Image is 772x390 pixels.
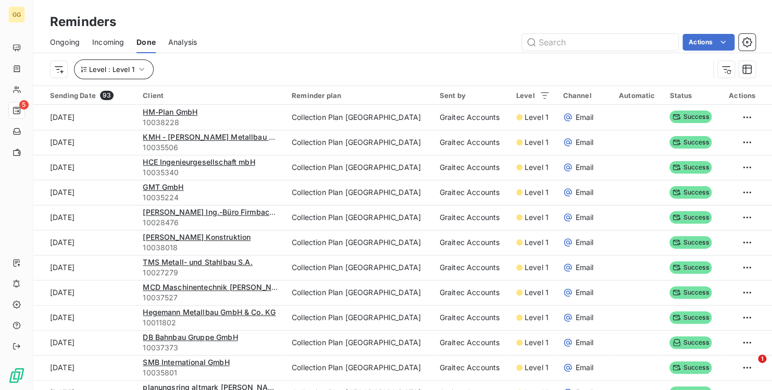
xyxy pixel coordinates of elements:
span: Level 1 [525,237,549,248]
span: Level : Level 1 [89,65,134,74]
span: Analysis [168,37,197,47]
div: GG [8,6,25,23]
span: [PERSON_NAME] Konstruktion [143,233,251,241]
td: Graitec Accounts [433,180,510,205]
span: 5 [19,100,29,109]
td: [DATE] [33,155,136,180]
span: Level 1 [525,187,549,198]
td: Graitec Accounts [433,280,510,305]
span: Email [575,287,593,298]
span: Hegemann Metallbau GmbH & Co. KG [143,308,276,316]
td: Collection Plan [GEOGRAPHIC_DATA] [285,255,433,280]
td: Collection Plan [GEOGRAPHIC_DATA] [285,130,433,155]
td: Collection Plan [GEOGRAPHIC_DATA] [285,205,433,230]
td: Graitec Accounts [433,230,510,255]
span: Success [669,211,712,224]
span: Email [575,312,593,323]
span: Incoming [92,37,124,47]
span: Email [575,337,593,348]
span: 10038228 [143,117,279,128]
span: Success [669,161,712,174]
td: [DATE] [33,205,136,230]
td: [DATE] [33,305,136,330]
span: Level 1 [525,312,549,323]
span: GMT GmbH [143,182,183,191]
span: Level 1 [525,137,549,148]
button: Level : Level 1 [74,59,154,79]
td: [DATE] [33,355,136,380]
span: Success [669,136,712,149]
span: [PERSON_NAME] Ing.-Büro Firmbach GbR [143,208,290,216]
td: Graitec Accounts [433,330,510,355]
a: 5 [8,102,24,119]
span: 1 [758,355,766,363]
span: Level 1 [525,162,549,173]
span: KMH - [PERSON_NAME] Metallbau GmbH [143,132,290,141]
div: Sending Date [50,91,130,100]
span: 10037527 [143,292,279,303]
span: Email [575,112,593,123]
span: TMS Metall- und Stahlbau S.A. [143,258,252,266]
td: Collection Plan [GEOGRAPHIC_DATA] [285,330,433,355]
span: Level 1 [525,112,549,123]
span: Level 1 [525,212,549,223]
span: Email [575,362,593,373]
td: [DATE] [33,280,136,305]
div: Status [669,91,714,100]
span: SMB International GmbH [143,358,229,367]
td: Graitec Accounts [433,155,510,180]
td: [DATE] [33,330,136,355]
div: Actions [727,91,755,100]
div: Sent by [440,91,504,100]
span: Success [669,186,712,199]
div: Channel [563,91,606,100]
td: Collection Plan [GEOGRAPHIC_DATA] [285,305,433,330]
td: [DATE] [33,255,136,280]
img: Logo LeanPay [8,367,25,384]
span: Email [575,262,593,273]
h3: Reminders [50,13,116,31]
span: Email [575,137,593,148]
span: Client [143,91,164,100]
span: 10027279 [143,267,279,278]
span: Success [669,111,712,123]
td: [DATE] [33,230,136,255]
span: Email [575,212,593,223]
span: Success [669,361,712,374]
span: 10035340 [143,167,279,178]
button: Actions [682,34,734,51]
div: Level [516,91,551,100]
td: Graitec Accounts [433,105,510,130]
span: HM-Plan GmbH [143,107,197,116]
span: DB Bahnbau Gruppe GmbH [143,333,238,342]
span: 10035224 [143,192,279,203]
span: Level 1 [525,262,549,273]
span: Ongoing [50,37,80,47]
span: MCD Maschinentechnik [PERSON_NAME] e.K. [143,283,306,291]
td: [DATE] [33,180,136,205]
input: Search [522,34,678,51]
span: 93 [100,91,114,100]
span: Success [669,336,712,349]
span: 10035801 [143,368,279,378]
div: Reminder plan [292,91,427,100]
span: Success [669,286,712,299]
span: 10037373 [143,343,279,353]
td: Collection Plan [GEOGRAPHIC_DATA] [285,180,433,205]
span: Success [669,261,712,274]
span: Done [136,37,156,47]
td: Graitec Accounts [433,305,510,330]
iframe: Intercom live chat [737,355,762,380]
td: Collection Plan [GEOGRAPHIC_DATA] [285,155,433,180]
td: Collection Plan [GEOGRAPHIC_DATA] [285,280,433,305]
td: [DATE] [33,130,136,155]
div: Automatic [619,91,657,100]
span: 10028476 [143,217,279,228]
td: Graitec Accounts [433,255,510,280]
span: HCE Ingenieurgesellschaft mbH [143,157,255,166]
td: Collection Plan [GEOGRAPHIC_DATA] [285,230,433,255]
span: 10035506 [143,142,279,153]
td: Collection Plan [GEOGRAPHIC_DATA] [285,355,433,380]
span: Email [575,237,593,248]
span: 10011802 [143,318,279,328]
